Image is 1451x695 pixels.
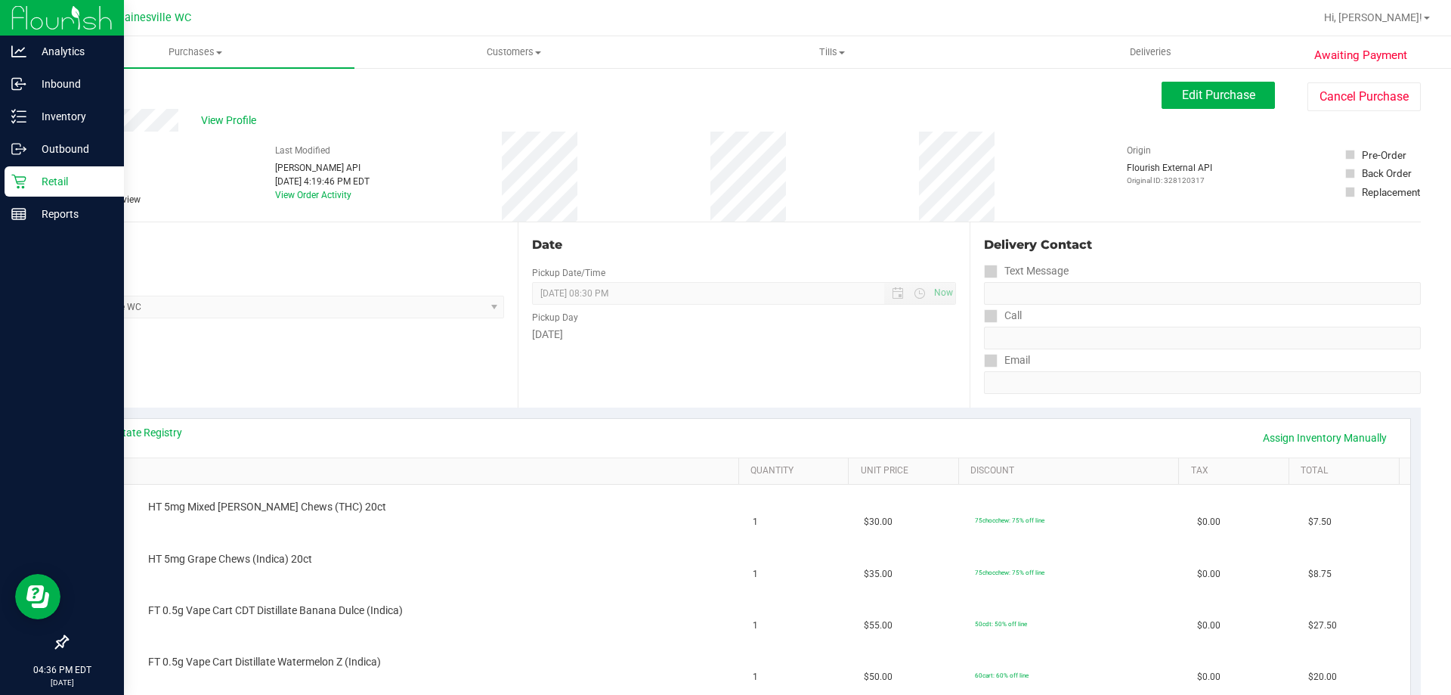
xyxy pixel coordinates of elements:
[861,465,953,477] a: Unit Price
[1301,465,1393,477] a: Total
[992,36,1310,68] a: Deliveries
[984,305,1022,327] label: Call
[753,670,758,684] span: 1
[975,620,1027,628] span: 50cdt: 50% off line
[984,327,1421,349] input: Format: (999) 999-9999
[11,44,26,59] inline-svg: Analytics
[1197,567,1221,582] span: $0.00
[355,45,672,59] span: Customers
[984,236,1421,254] div: Delivery Contact
[11,76,26,92] inline-svg: Inbound
[11,109,26,124] inline-svg: Inventory
[26,107,117,126] p: Inventory
[1127,144,1151,157] label: Origin
[1127,175,1212,186] p: Original ID: 328120317
[984,260,1069,282] label: Text Message
[148,500,386,514] span: HT 5mg Mixed [PERSON_NAME] Chews (THC) 20ct
[1253,425,1397,451] a: Assign Inventory Manually
[1362,185,1420,200] div: Replacement
[1324,11,1422,23] span: Hi, [PERSON_NAME]!
[354,36,673,68] a: Customers
[532,311,578,324] label: Pickup Day
[753,619,758,633] span: 1
[750,465,843,477] a: Quantity
[1308,515,1332,529] span: $7.50
[1308,670,1337,684] span: $20.00
[275,144,330,157] label: Last Modified
[673,45,990,59] span: Tills
[26,140,117,158] p: Outbound
[275,190,351,200] a: View Order Activity
[1109,45,1192,59] span: Deliveries
[532,236,955,254] div: Date
[753,515,758,529] span: 1
[275,175,370,188] div: [DATE] 4:19:46 PM EDT
[26,205,117,223] p: Reports
[1308,567,1332,582] span: $8.75
[11,174,26,189] inline-svg: Retail
[15,574,60,619] iframe: Resource center
[11,206,26,222] inline-svg: Reports
[1362,166,1412,181] div: Back Order
[36,45,354,59] span: Purchases
[89,465,732,477] a: SKU
[864,670,893,684] span: $50.00
[532,266,605,280] label: Pickup Date/Time
[11,141,26,157] inline-svg: Outbound
[975,569,1044,576] span: 75chocchew: 75% off line
[148,655,381,669] span: FT 0.5g Vape Cart Distillate Watermelon Z (Indica)
[1197,670,1221,684] span: $0.00
[148,603,403,618] span: FT 0.5g Vape Cart CDT Distillate Banana Dulce (Indica)
[26,75,117,93] p: Inbound
[1197,619,1221,633] span: $0.00
[753,567,758,582] span: 1
[984,349,1030,371] label: Email
[148,552,312,566] span: HT 5mg Grape Chews (Indica) 20ct
[26,42,117,61] p: Analytics
[1308,619,1337,633] span: $27.50
[975,517,1044,524] span: 75chocchew: 75% off line
[7,663,117,677] p: 04:36 PM EDT
[7,677,117,688] p: [DATE]
[201,113,261,129] span: View Profile
[1307,82,1421,111] button: Cancel Purchase
[275,161,370,175] div: [PERSON_NAME] API
[36,36,354,68] a: Purchases
[1162,82,1275,109] button: Edit Purchase
[970,465,1173,477] a: Discount
[1314,47,1407,64] span: Awaiting Payment
[1197,515,1221,529] span: $0.00
[1127,161,1212,186] div: Flourish External API
[984,282,1421,305] input: Format: (999) 999-9999
[67,236,504,254] div: Location
[673,36,991,68] a: Tills
[864,515,893,529] span: $30.00
[975,672,1029,679] span: 60cart: 60% off line
[26,172,117,191] p: Retail
[1182,88,1255,102] span: Edit Purchase
[864,567,893,582] span: $35.00
[117,11,191,24] span: Gainesville WC
[532,327,955,343] div: [DATE]
[864,619,893,633] span: $55.00
[1191,465,1283,477] a: Tax
[91,425,182,440] a: View State Registry
[1362,147,1406,163] div: Pre-Order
